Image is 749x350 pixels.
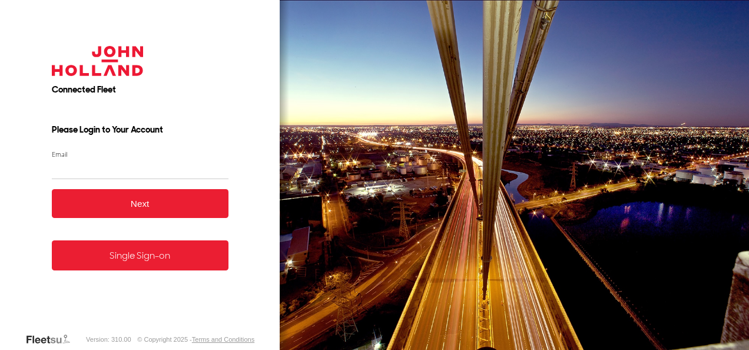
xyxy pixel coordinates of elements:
[52,150,228,159] label: Email
[52,189,228,218] button: Next
[52,46,144,76] img: John Holland
[137,336,254,343] div: © Copyright 2025 -
[52,84,228,95] h2: Connected Fleet
[52,124,228,136] h3: Please Login to Your Account
[192,336,254,343] a: Terms and Conditions
[25,334,79,345] a: Visit our Website
[52,240,228,270] a: Single Sign-on
[86,336,131,343] div: Version: 310.00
